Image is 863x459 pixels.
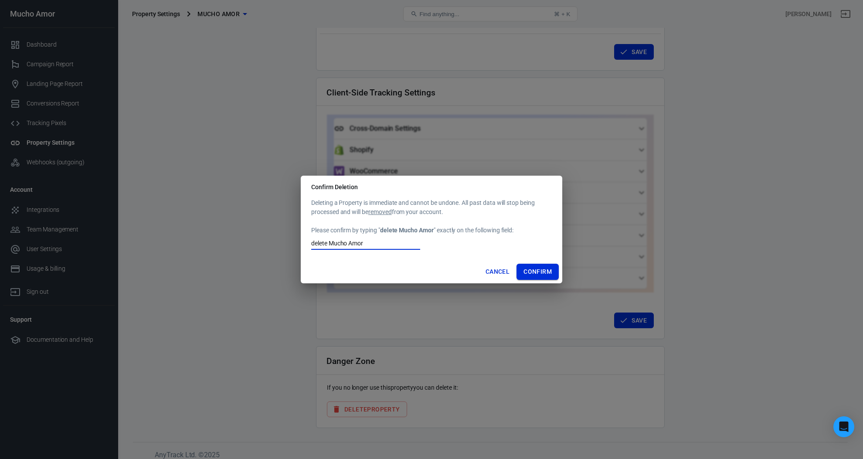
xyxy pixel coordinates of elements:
div: Deleting a Property is immediate and cannot be undone. All past data will stop being processed an... [311,198,552,252]
input: Type "delete Mucho Amor" here [311,238,420,250]
u: removed [368,208,392,215]
strong: delete Mucho Amor [380,227,434,234]
h2: Confirm Deletion [301,176,562,198]
button: Cancel [482,264,513,280]
div: Open Intercom Messenger [833,416,854,437]
button: Confirm [516,264,559,280]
